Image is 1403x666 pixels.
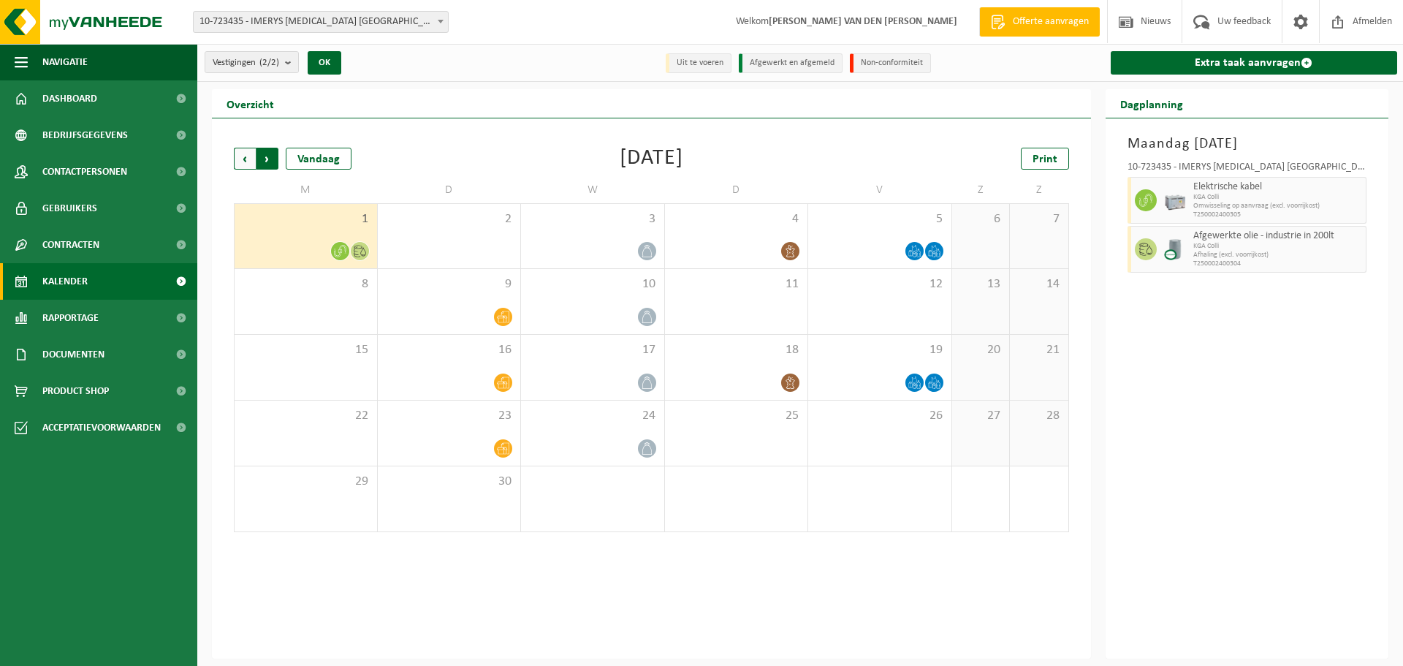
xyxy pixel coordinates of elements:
span: 2 [385,211,514,227]
span: 23 [385,408,514,424]
div: [DATE] [620,148,683,170]
span: 15 [242,342,370,358]
span: 17 [528,342,657,358]
span: 9 [385,276,514,292]
span: 22 [242,408,370,424]
span: Offerte aanvragen [1009,15,1092,29]
td: M [234,177,378,203]
li: Non-conformiteit [850,53,931,73]
span: 19 [815,342,944,358]
span: 10-723435 - IMERYS TALC BELGIUM - GENT [194,12,448,32]
span: Vestigingen [213,52,279,74]
span: Vorige [234,148,256,170]
span: Dashboard [42,80,97,117]
span: Bedrijfsgegevens [42,117,128,154]
span: 29 [242,474,370,490]
span: 14 [1017,276,1060,292]
td: D [378,177,522,203]
span: 28 [1017,408,1060,424]
span: Navigatie [42,44,88,80]
span: Rapportage [42,300,99,336]
span: Contactpersonen [42,154,127,190]
span: 7 [1017,211,1060,227]
span: 24 [528,408,657,424]
span: Afhaling (excl. voorrijkost) [1193,251,1363,260]
h2: Overzicht [212,89,289,118]
span: Documenten [42,336,104,373]
td: W [521,177,665,203]
span: Volgende [256,148,278,170]
button: OK [308,51,341,75]
span: Contracten [42,227,99,263]
span: 3 [528,211,657,227]
span: 21 [1017,342,1060,358]
span: 13 [959,276,1003,292]
span: 1 [242,211,370,227]
span: Product Shop [42,373,109,409]
img: PB-LB-0680-HPE-GY-11 [1164,189,1186,211]
td: Z [1010,177,1068,203]
td: D [665,177,809,203]
span: Kalender [42,263,88,300]
button: Vestigingen(2/2) [205,51,299,73]
span: Elektrische kabel [1193,181,1363,193]
span: Omwisseling op aanvraag (excl. voorrijkost) [1193,202,1363,211]
span: 20 [959,342,1003,358]
li: Afgewerkt en afgemeld [739,53,843,73]
span: Afgewerkte olie - industrie in 200lt [1193,230,1363,242]
a: Print [1021,148,1069,170]
span: Gebruikers [42,190,97,227]
span: KGA Colli [1193,193,1363,202]
div: Vandaag [286,148,351,170]
count: (2/2) [259,58,279,67]
span: 27 [959,408,1003,424]
a: Extra taak aanvragen [1111,51,1398,75]
h2: Dagplanning [1106,89,1198,118]
td: Z [952,177,1011,203]
strong: [PERSON_NAME] VAN DEN [PERSON_NAME] [769,16,957,27]
span: 4 [672,211,801,227]
span: 10 [528,276,657,292]
span: 16 [385,342,514,358]
a: Offerte aanvragen [979,7,1100,37]
span: T250002400305 [1193,211,1363,219]
img: LP-LD-00200-CU [1164,238,1186,260]
span: 6 [959,211,1003,227]
span: Acceptatievoorwaarden [42,409,161,446]
span: 11 [672,276,801,292]
span: 26 [815,408,944,424]
span: 18 [672,342,801,358]
span: 30 [385,474,514,490]
span: 12 [815,276,944,292]
span: 5 [815,211,944,227]
h3: Maandag [DATE] [1128,133,1367,155]
td: V [808,177,952,203]
span: T250002400304 [1193,260,1363,268]
span: 10-723435 - IMERYS TALC BELGIUM - GENT [193,11,449,33]
span: 25 [672,408,801,424]
li: Uit te voeren [666,53,731,73]
div: 10-723435 - IMERYS [MEDICAL_DATA] [GEOGRAPHIC_DATA] - [GEOGRAPHIC_DATA] [1128,162,1367,177]
span: 8 [242,276,370,292]
span: KGA Colli [1193,242,1363,251]
span: Print [1033,154,1057,165]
